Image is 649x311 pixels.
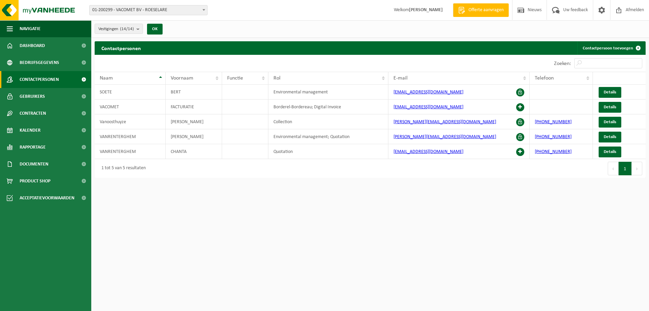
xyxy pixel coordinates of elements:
span: Gebruikers [20,88,45,105]
button: 1 [619,162,632,175]
span: Rapportage [20,139,46,156]
a: [EMAIL_ADDRESS][DOMAIN_NAME] [393,105,463,110]
a: [PHONE_NUMBER] [535,134,572,139]
span: Telefoon [535,75,554,81]
span: 01-200299 - VACOMET BV - ROESELARE [90,5,207,15]
span: 01-200299 - VACOMET BV - ROESELARE [89,5,208,15]
span: Details [604,135,616,139]
td: SOETE [95,85,166,99]
td: Quotation [268,144,388,159]
td: BERT [166,85,222,99]
td: Vanoosthuyze [95,114,166,129]
div: 1 tot 5 van 5 resultaten [98,162,146,175]
a: Contactpersoon toevoegen [577,41,645,55]
td: VANRENTERGHEM [95,129,166,144]
span: Voornaam [171,75,193,81]
span: Documenten [20,156,48,173]
a: Details [599,147,621,157]
span: Product Shop [20,173,50,190]
button: Vestigingen(14/14) [95,24,143,34]
span: Contactpersonen [20,71,59,88]
strong: [PERSON_NAME] [409,7,443,13]
span: Functie [227,75,243,81]
button: OK [147,24,163,35]
td: Collection [268,114,388,129]
a: Details [599,102,621,113]
span: Rol [273,75,281,81]
td: VACOMET [95,99,166,114]
a: Details [599,132,621,142]
td: [PERSON_NAME] [166,129,222,144]
span: Contracten [20,105,46,122]
td: [PERSON_NAME] [166,114,222,129]
button: Previous [608,162,619,175]
td: FACTURATIE [166,99,222,114]
span: Acceptatievoorwaarden [20,190,74,206]
span: Offerte aanvragen [467,7,505,14]
td: Borderel-Bordereau; Digital Invoice [268,99,388,114]
h2: Contactpersonen [95,41,148,54]
td: Environmental management; Quotation [268,129,388,144]
span: E-mail [393,75,408,81]
a: Details [599,87,621,98]
a: [EMAIL_ADDRESS][DOMAIN_NAME] [393,149,463,154]
span: Details [604,120,616,124]
button: Next [632,162,642,175]
label: Zoeken: [554,61,571,66]
span: Bedrijfsgegevens [20,54,59,71]
a: Offerte aanvragen [453,3,509,17]
span: Details [604,90,616,94]
a: [PHONE_NUMBER] [535,119,572,125]
a: [PERSON_NAME][EMAIL_ADDRESS][DOMAIN_NAME] [393,134,496,139]
count: (14/14) [120,27,134,31]
a: [PERSON_NAME][EMAIL_ADDRESS][DOMAIN_NAME] [393,119,496,125]
span: Details [604,105,616,109]
span: Dashboard [20,37,45,54]
td: CHANTA [166,144,222,159]
span: Navigatie [20,20,41,37]
span: Vestigingen [98,24,134,34]
td: Environmental management [268,85,388,99]
span: Kalender [20,122,41,139]
td: VANRENTERGHEM [95,144,166,159]
span: Details [604,150,616,154]
span: Naam [100,75,113,81]
a: Details [599,117,621,128]
a: [EMAIL_ADDRESS][DOMAIN_NAME] [393,90,463,95]
a: [PHONE_NUMBER] [535,149,572,154]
